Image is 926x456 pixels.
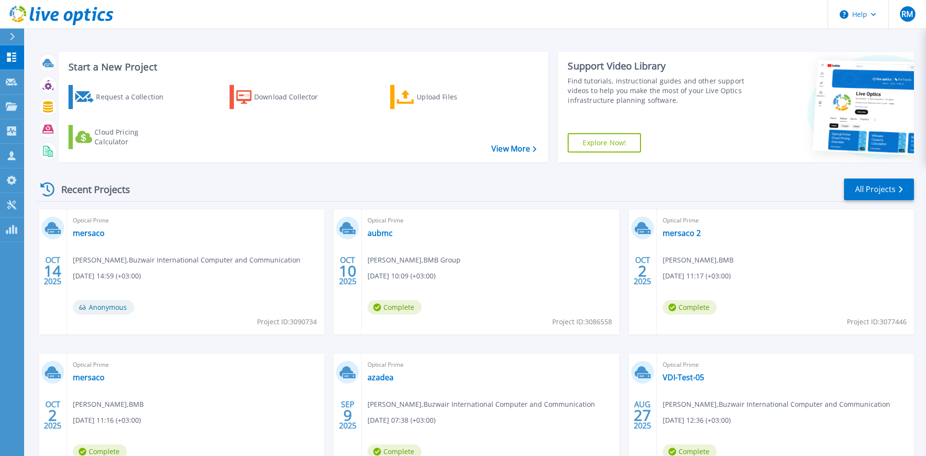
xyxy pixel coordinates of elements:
[844,179,914,200] a: All Projects
[73,271,141,281] span: [DATE] 14:59 (+03:00)
[663,373,704,382] a: VDI-Test-05
[568,76,749,105] div: Find tutorials, instructional guides and other support videos to help you make the most of your L...
[73,255,300,265] span: [PERSON_NAME] , Buzwair International Computer and Communication
[95,127,172,147] div: Cloud Pricing Calculator
[368,228,393,238] a: aubmc
[368,215,613,226] span: Optical Prime
[901,10,913,18] span: RM
[663,271,731,281] span: [DATE] 11:17 (+03:00)
[96,87,173,107] div: Request a Collection
[73,373,105,382] a: mersaco
[491,144,536,153] a: View More
[339,253,357,289] div: OCT 2025
[68,85,176,109] a: Request a Collection
[663,215,908,226] span: Optical Prime
[847,317,907,327] span: Project ID: 3077446
[73,415,141,426] span: [DATE] 11:16 (+03:00)
[73,228,105,238] a: mersaco
[368,359,613,370] span: Optical Prime
[43,398,62,433] div: OCT 2025
[339,267,356,275] span: 10
[44,267,61,275] span: 14
[417,87,494,107] div: Upload Files
[257,317,317,327] span: Project ID: 3090734
[390,85,498,109] a: Upload Files
[633,253,652,289] div: OCT 2025
[368,300,422,315] span: Complete
[368,399,595,410] span: [PERSON_NAME] , Buzwair International Computer and Communication
[552,317,612,327] span: Project ID: 3086558
[73,300,134,315] span: Anonymous
[73,399,144,410] span: [PERSON_NAME] , BMB
[634,411,651,419] span: 27
[339,398,357,433] div: SEP 2025
[368,415,436,426] span: [DATE] 07:38 (+03:00)
[68,125,176,149] a: Cloud Pricing Calculator
[368,373,394,382] a: azadea
[663,359,908,370] span: Optical Prime
[663,228,701,238] a: mersaco 2
[48,411,57,419] span: 2
[638,267,647,275] span: 2
[73,359,318,370] span: Optical Prime
[68,62,536,72] h3: Start a New Project
[368,255,461,265] span: [PERSON_NAME] , BMB Group
[37,178,143,201] div: Recent Projects
[254,87,331,107] div: Download Collector
[663,415,731,426] span: [DATE] 12:36 (+03:00)
[368,271,436,281] span: [DATE] 10:09 (+03:00)
[73,215,318,226] span: Optical Prime
[663,399,890,410] span: [PERSON_NAME] , Buzwair International Computer and Communication
[633,398,652,433] div: AUG 2025
[663,255,734,265] span: [PERSON_NAME] , BMB
[568,60,749,72] div: Support Video Library
[568,133,641,152] a: Explore Now!
[663,300,717,315] span: Complete
[343,411,352,419] span: 9
[43,253,62,289] div: OCT 2025
[230,85,337,109] a: Download Collector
